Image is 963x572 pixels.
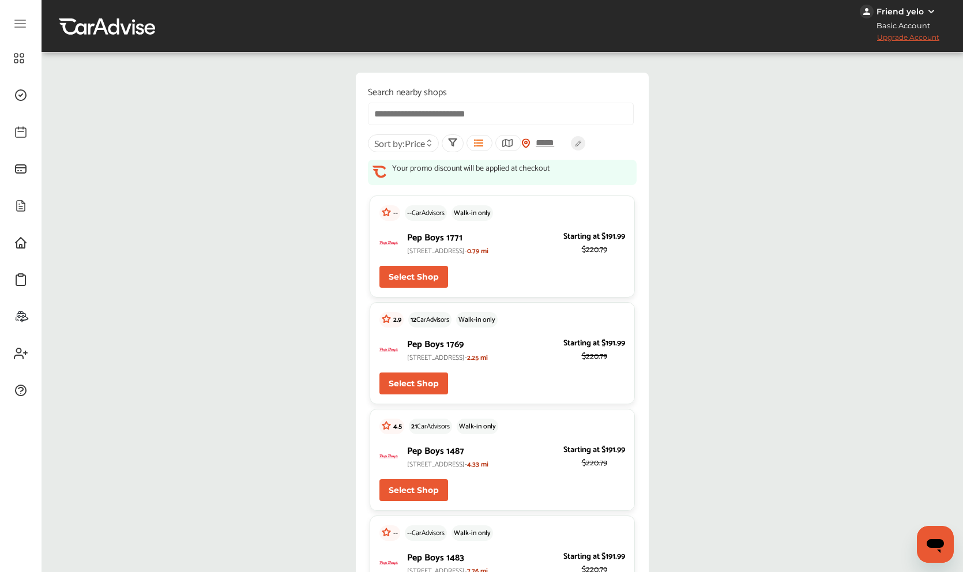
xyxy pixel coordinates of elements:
p: $220.79 [563,457,625,470]
p: 4.5 [393,421,402,432]
span: [STREET_ADDRESS]- [407,459,467,470]
span: CarAdvisors [417,421,450,432]
p: $220.79 [563,243,625,257]
span: Sort by : [374,138,425,149]
p: Starting at $191.99 [563,443,625,457]
span: 2.25 mi [467,352,488,363]
button: Select Shop [379,266,448,288]
img: jVpblrzwTbfkPYzPPzSLxeg0AAAAASUVORK5CYII= [860,5,874,18]
p: Your promo discount will be applied at checkout [392,164,550,174]
button: Select Shop [379,479,448,501]
span: Basic Account [861,20,939,32]
span: Price [405,138,425,149]
p: Starting at $191.99 [563,550,625,563]
span: 4.33 mi [467,459,488,470]
p: 2.9 [393,314,401,325]
p: $220.79 [563,350,625,363]
span: 0.79 mi [467,246,488,257]
img: WGsFRI8htEPBVLJbROoPRyZpYNWhNONpIPPETTm6eUC0GeLEiAAAAAElFTkSuQmCC [927,7,936,16]
img: logo-pepboys.png [379,234,398,253]
span: [STREET_ADDRESS]- [407,352,467,363]
span: -- [407,208,412,219]
p: Walk-in only [454,208,491,219]
span: CarAdvisors [416,314,449,325]
p: Walk-in only [459,421,496,432]
p: Search nearby shops [368,85,637,100]
p: Pep Boys 1487 [407,443,554,459]
span: CarAdvisors [412,528,445,539]
p: Starting at $191.99 [563,230,625,243]
div: Friend yelo [877,6,924,17]
p: Walk-in only [458,314,495,325]
span: 12 [411,314,416,325]
p: Pep Boys 1483 [407,550,554,566]
p: Pep Boys 1769 [407,337,554,352]
span: 21 [411,421,417,432]
p: Pep Boys 1771 [407,230,554,246]
p: Walk-in only [454,528,491,539]
img: logo-pepboys.png [379,341,398,359]
p: Starting at $191.99 [563,337,625,350]
span: CarAdvisors [412,208,445,219]
img: logo-pepboys.png [379,447,398,466]
span: -- [407,528,412,539]
button: Select Shop [379,372,448,394]
span: Upgrade Account [860,33,939,47]
iframe: Button to launch messaging window [917,526,954,563]
span: [STREET_ADDRESS]- [407,246,467,257]
p: -- [393,528,398,539]
img: location_vector_orange.38f05af8.svg [521,138,531,148]
p: -- [393,208,398,219]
